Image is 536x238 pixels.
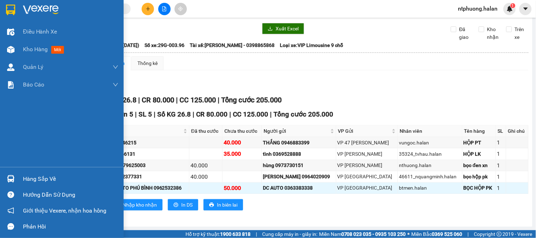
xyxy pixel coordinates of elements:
div: THỦY PB 0979625003 [96,161,188,169]
div: 35324_tvhau.halan [399,150,461,158]
span: Báo cáo [23,80,44,89]
span: | [154,110,155,118]
th: Ghi chú [506,125,529,137]
span: Đã giao [457,25,473,41]
div: 40.000 [190,172,221,181]
div: 1 [497,149,505,158]
strong: 0369 525 060 [432,231,463,237]
span: Kho nhận [484,25,502,41]
img: warehouse-icon [7,64,14,71]
span: copyright [497,232,502,237]
div: THẮNG 0946883399 [263,139,335,147]
span: message [7,223,14,230]
button: aim [175,3,187,15]
span: | [468,230,469,238]
span: Xuất Excel [276,25,299,32]
img: logo-vxr [6,5,15,15]
span: Kho hàng [23,46,48,53]
button: printerIn DS [168,199,198,210]
span: aim [178,6,183,11]
th: Chưa thu cước [223,125,262,137]
div: tình 0369528888 [263,150,335,158]
span: CR 80.000 [142,96,174,104]
div: HỘP LK [464,150,495,158]
div: bọc hộp pk [464,173,495,180]
strong: 0708 023 035 - 0935 103 250 [341,231,406,237]
img: warehouse-icon [7,175,14,183]
button: plus [142,3,154,15]
span: Người gửi [264,127,329,135]
span: notification [7,207,14,214]
div: 46611_nquangminh.halan [399,173,461,180]
span: Nhập kho nhận [123,201,157,209]
span: Miền Nam [319,230,406,238]
div: vungoc.halan [399,139,461,147]
td: VP Nguyễn Trãi [336,148,398,160]
span: | [256,230,257,238]
span: In biên lai [217,201,237,209]
span: Tài xế: [PERSON_NAME] - 0398865868 [190,41,275,49]
span: | [176,96,178,104]
span: CC 125.000 [233,110,269,118]
span: Tổng cước 205.000 [274,110,334,118]
div: Viêt Anh AUTO PHÚ BÌNH 0962532386 [96,184,188,192]
div: Thống kê [137,59,158,67]
span: | [138,96,140,104]
button: caret-down [519,3,532,15]
div: BỌC HỘP PK [464,184,495,192]
div: Hướng dẫn sử dụng [23,190,118,200]
span: | [270,110,272,118]
td: VP Tân Triều [336,171,398,183]
span: Tổng cước 205.000 [221,96,282,104]
div: HỘP PT [464,139,495,147]
span: plus [146,6,151,11]
button: printerIn biên lai [204,199,243,210]
span: download [268,26,273,32]
div: DC AUTO 0363383338 [263,184,335,192]
span: Điều hành xe [23,27,57,36]
img: warehouse-icon [7,28,14,36]
img: warehouse-icon [7,46,14,53]
span: down [113,64,118,70]
div: nthuong.halan [399,161,461,169]
span: question-circle [7,191,14,198]
button: file-add [158,3,171,15]
span: CC 125.000 [179,96,216,104]
span: | [135,110,137,118]
span: Giới thiệu Vexere, nhận hoa hồng [23,206,106,215]
div: bọc đen xn [464,161,495,169]
span: ntphuong.halan [453,4,503,13]
div: 35.000 [224,149,260,158]
div: VP [GEOGRAPHIC_DATA] [337,173,396,180]
div: Trường 0982377331 [96,173,188,180]
div: btmen.halan [399,184,461,192]
span: ⚪️ [408,233,410,236]
div: Hàng sắp về [23,174,118,184]
span: VP Gửi [338,127,390,135]
div: [PERSON_NAME] 0964020909 [263,173,335,180]
div: hùng 0973730151 [263,161,335,169]
div: VP [PERSON_NAME] [337,150,396,158]
div: VP 47 [PERSON_NAME] [337,139,396,147]
span: In DS [181,201,193,209]
span: Đơn 5 [114,110,133,118]
td: VP Nguyễn Trãi [336,160,398,171]
span: Cung cấp máy in - giấy in: [262,230,317,238]
td: VP Vĩnh Yên [336,183,398,194]
span: CR 80.000 [196,110,228,118]
span: Quản Lý [23,63,43,71]
div: VP [PERSON_NAME] [337,161,396,169]
div: Em Ý 0968246215 [96,139,188,147]
sup: 1 [511,3,516,8]
th: SL [496,125,506,137]
span: SL 5 [139,110,152,118]
div: 1 [497,184,505,192]
button: downloadNhập kho nhận [109,199,163,210]
span: Miền Bắc [412,230,463,238]
span: caret-down [523,6,529,12]
th: Đã thu cước [189,125,223,137]
div: 1 [497,161,505,170]
span: | [218,96,219,104]
div: LÂM 0968666131 [96,150,188,158]
div: 40.000 [190,161,221,170]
